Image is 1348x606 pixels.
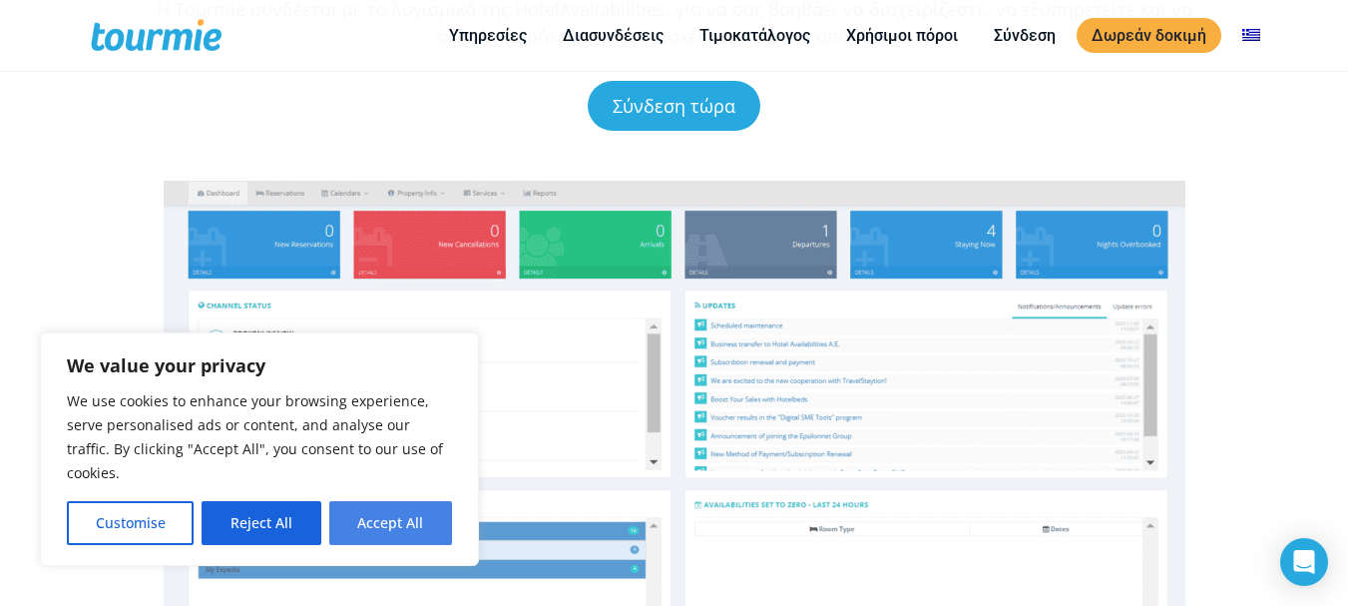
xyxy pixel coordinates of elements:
[67,501,194,545] button: Customise
[979,23,1071,48] a: Σύνδεση
[67,389,452,485] p: We use cookies to enhance your browsing experience, serve personalised ads or content, and analys...
[67,353,452,377] p: We value your privacy
[1227,23,1275,48] a: Αλλαγή σε
[548,23,678,48] a: Διασυνδέσεις
[1077,18,1221,53] a: Δωρεάν δοκιμή
[831,23,973,48] a: Χρήσιμοι πόροι
[588,81,760,131] a: Σύνδεση τώρα
[1280,538,1328,586] div: Open Intercom Messenger
[329,501,452,545] button: Accept All
[684,23,825,48] a: Τιμοκατάλογος
[202,501,320,545] button: Reject All
[434,23,542,48] a: Υπηρεσίες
